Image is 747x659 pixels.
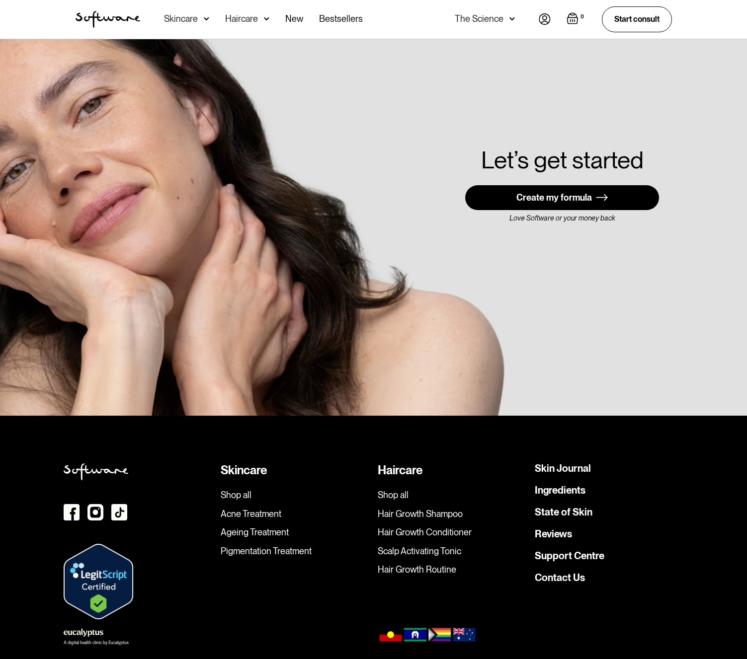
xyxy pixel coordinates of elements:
[535,529,572,539] a: Reviews
[164,14,198,24] div: Skincare
[111,504,127,520] img: TikTok Icon
[378,546,527,557] a: Scalp Activating Tonic
[535,463,591,473] a: Skin Journal
[221,463,370,478] div: Skincare
[535,507,592,517] a: State of Skin
[378,490,527,501] a: Shop all
[567,12,586,26] a: Open empty cart
[64,641,129,645] div: A digital health clinic by Eucalyptus
[535,573,585,583] a: Contact Us
[481,147,644,173] h2: Let’s get started
[264,14,269,24] img: arrow down
[64,544,133,619] img: Verify Approval for www.skin.software
[465,214,659,222] div: Love Software or your money back
[509,14,515,24] img: arrow down
[535,551,604,561] a: Support Centre
[64,627,129,645] a: A digital health clinic by Eucalyptus
[87,504,103,520] img: instagram icon
[204,14,209,24] img: arrow down
[465,185,659,210] a: Create my formula
[221,490,370,501] a: Shop all
[535,485,585,495] a: Ingredients
[64,577,133,585] a: Verify LegitScript Approval for www.skin.software
[455,14,503,24] div: The Science
[64,504,80,520] img: Facebook icon
[221,527,370,538] a: Ageing Treatment
[221,509,370,519] a: Acne Treatment
[221,546,370,557] a: Pigmentation Treatment
[378,509,527,519] a: Hair Growth Shampoo
[378,463,527,478] div: Haircare
[64,463,128,480] img: Softweare logo
[602,6,672,32] a: Start consult
[378,527,527,538] a: Hair Growth Conditioner
[76,11,140,28] img: Software Logo
[516,193,592,203] div: Create my formula
[579,12,586,21] div: 0
[225,14,258,24] div: Haircare
[378,564,527,575] a: Hair Growth Routine
[76,11,140,28] a: home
